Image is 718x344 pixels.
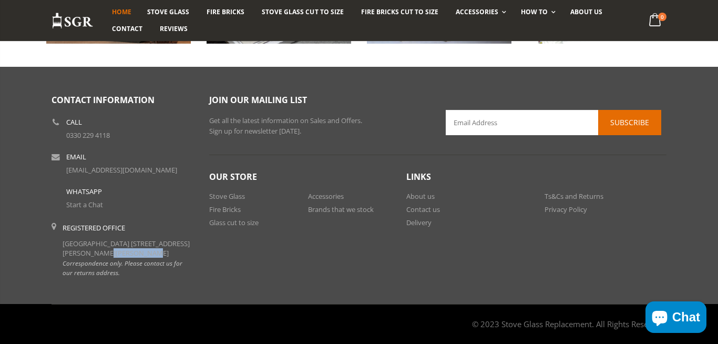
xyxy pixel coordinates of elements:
span: 0 [658,13,666,21]
a: Privacy Policy [545,205,587,214]
inbox-online-store-chat: Shopify online store chat [642,301,710,336]
a: Reviews [152,21,196,37]
b: Email [66,154,86,160]
span: How To [521,7,548,16]
span: Stove Glass [147,7,189,16]
span: Fire Bricks Cut To Size [361,7,438,16]
a: Contact us [406,205,440,214]
b: Registered Office [63,223,125,232]
a: 0 [645,11,666,31]
span: Contact [112,24,142,33]
img: Stove Glass Replacement [52,12,94,29]
a: Brands that we stock [308,205,374,214]
a: Contact [104,21,150,37]
div: [GEOGRAPHIC_DATA] [STREET_ADDRESS][PERSON_NAME][PERSON_NAME] [63,223,193,277]
button: Subscribe [598,110,661,135]
a: [EMAIL_ADDRESS][DOMAIN_NAME] [66,165,177,175]
span: Our Store [209,171,257,183]
a: Stove Glass [209,191,245,201]
a: Accessories [308,191,344,201]
a: Accessories [448,4,511,21]
b: Call [66,119,82,126]
p: Get all the latest information on Sales and Offers. Sign up for newsletter [DATE]. [209,116,430,136]
span: Contact Information [52,94,155,106]
em: Correspondence only. Please contact us for our returns address. [63,259,182,277]
span: Fire Bricks [207,7,244,16]
a: Glass cut to size [209,218,259,227]
span: About us [570,7,602,16]
a: Fire Bricks [209,205,241,214]
a: Fire Bricks [199,4,252,21]
a: About us [562,4,610,21]
span: Accessories [456,7,498,16]
a: Home [104,4,139,21]
span: Links [406,171,431,183]
input: Email Address [446,110,661,135]
a: Delivery [406,218,432,227]
b: WhatsApp [66,188,102,195]
span: Stove Glass Cut To Size [262,7,343,16]
a: About us [406,191,435,201]
a: Ts&Cs and Returns [545,191,603,201]
span: Reviews [160,24,188,33]
a: Stove Glass [139,4,197,21]
span: Home [112,7,131,16]
a: Fire Bricks Cut To Size [353,4,446,21]
a: How To [513,4,561,21]
a: Stove Glass Cut To Size [254,4,351,21]
span: Join our mailing list [209,94,307,106]
address: © 2023 Stove Glass Replacement. All Rights Reserved. [472,313,666,335]
a: 0330 229 4118 [66,130,110,140]
a: Start a Chat [66,200,103,209]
